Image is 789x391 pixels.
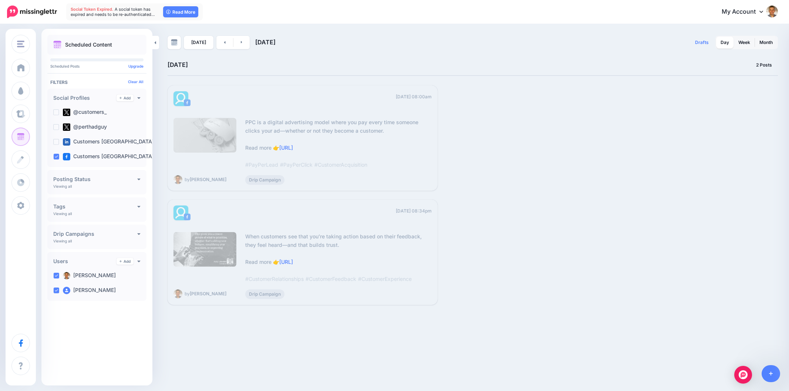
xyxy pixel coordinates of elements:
img: rudylabordus-image.jpg [173,175,182,184]
img: picture-bsa64232.png [173,91,188,106]
a: [URL] [279,144,293,151]
div: Open Intercom Messenger [734,366,752,384]
span: 2 Posts [756,63,772,67]
a: [DATE] [184,36,213,49]
label: Customers [GEOGRAPHIC_DATA] pa… [63,138,166,146]
a: Day [716,37,734,48]
label: @customers_ [63,109,107,116]
h4: [DATE] [168,60,188,69]
img: Missinglettr [7,6,57,18]
span: #PayPerLead [245,161,278,168]
img: picture-bsa64232.png [173,205,188,220]
span: by [185,292,226,296]
h4: Users [53,259,117,264]
span: Drip Campaign [245,175,284,185]
img: linkedin-square.png [63,138,70,146]
a: Clear All [128,79,144,84]
img: calendar-grey-darker.png [171,39,178,46]
span: Drip Campaign [245,289,284,299]
p: Scheduled Posts [50,64,144,68]
h4: Drip Campaigns [53,231,137,237]
b: [PERSON_NAME] [190,177,226,182]
span: #CustomerRelationships [245,276,304,282]
label: Customers [GEOGRAPHIC_DATA] pa… [63,153,166,160]
img: user_default_image_fb_thumb.png [63,287,70,294]
img: facebook-square.png [63,153,70,160]
span: by [185,177,226,182]
a: Drafts [691,36,713,49]
h4: Social Profiles [53,95,117,101]
img: calendar.png [53,41,61,49]
img: menu.png [17,41,24,47]
span: Drafts [695,40,709,45]
div: When customers see that you’re taking action based on their feedback, they feel heard—and that bu... [245,232,432,283]
a: Upgrade [128,64,144,68]
img: rudylabordus-image.jpg [173,289,182,298]
span: [DATE] [255,38,276,46]
a: Week [734,37,755,48]
label: @perthadguy [63,123,107,131]
div: PPC is a digital advertising model where you pay every time someone clicks your ad—whether or not... [245,118,432,169]
img: rudylabordus-image_fb_thumb.jpg [63,272,70,279]
a: [URL] [279,259,293,265]
p: Viewing all [53,184,72,188]
img: twitter-square.png [63,109,70,116]
label: [PERSON_NAME] [63,287,116,294]
span: #CustomerExperience [358,276,412,282]
span: Social Token Expired. [71,7,114,12]
a: Add [117,258,134,265]
span: #CustomerFeedback [306,276,356,282]
a: Add [117,95,134,101]
span: #CustomerAcquisition [314,161,367,168]
p: Viewing all [53,239,72,243]
h4: Filters [50,79,144,85]
p: Scheduled Content [65,42,112,47]
h4: Tags [53,204,137,209]
span: #PayPerClick [280,161,313,168]
img: facebook-square.png [184,214,190,220]
img: facebook-square.png [184,99,190,106]
span: A social token has expired and needs to be re-authenticated… [71,7,155,17]
a: My Account [714,3,778,21]
label: [PERSON_NAME] [63,272,116,279]
img: twitter-square.png [63,123,70,131]
p: Viewing all [53,211,72,216]
a: Month [755,37,777,48]
b: [PERSON_NAME] [190,291,226,296]
a: Read More [163,6,198,17]
h4: Posting Status [53,177,137,182]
